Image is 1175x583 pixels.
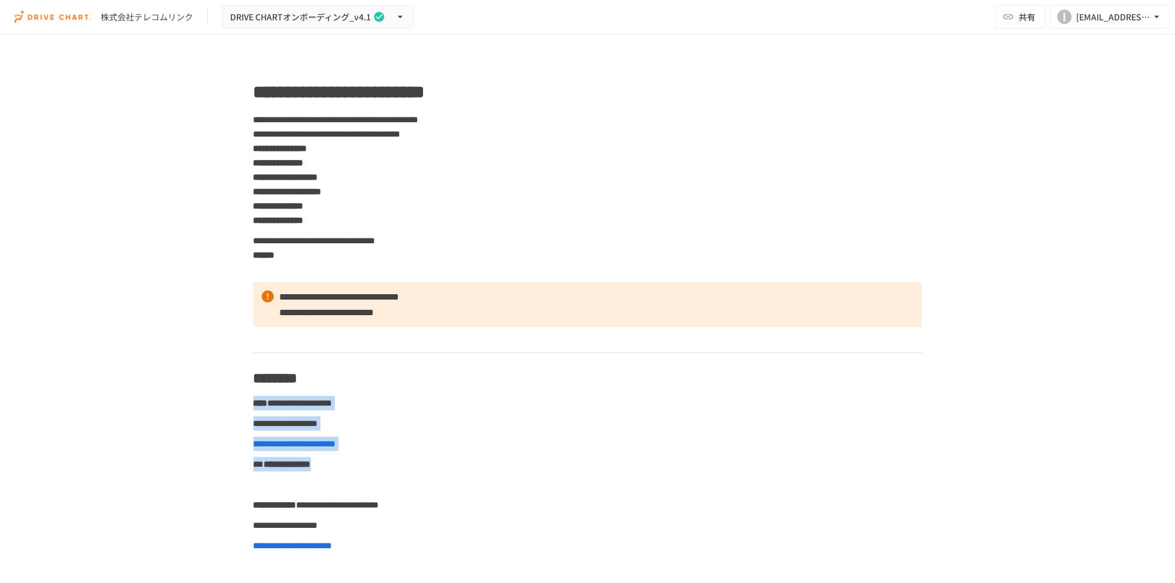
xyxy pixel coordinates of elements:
button: 共有 [995,5,1046,29]
button: I[EMAIL_ADDRESS][DOMAIN_NAME] [1050,5,1170,29]
div: [EMAIL_ADDRESS][DOMAIN_NAME] [1077,10,1151,25]
div: I [1058,10,1072,24]
span: DRIVE CHARTオンボーディング_v4.1 [230,10,371,25]
img: i9VDDS9JuLRLX3JIUyK59LcYp6Y9cayLPHs4hOxMB9W [14,7,91,26]
div: 株式会社テレコムリンク [101,11,193,23]
button: DRIVE CHARTオンボーディング_v4.1 [222,5,414,29]
span: 共有 [1019,10,1036,23]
